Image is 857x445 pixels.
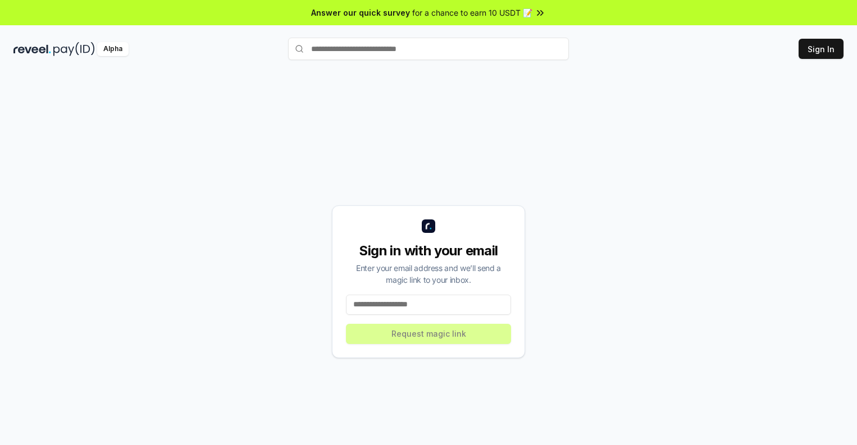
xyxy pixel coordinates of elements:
[311,7,410,19] span: Answer our quick survey
[97,42,129,56] div: Alpha
[346,262,511,286] div: Enter your email address and we’ll send a magic link to your inbox.
[422,219,435,233] img: logo_small
[346,242,511,260] div: Sign in with your email
[412,7,532,19] span: for a chance to earn 10 USDT 📝
[13,42,51,56] img: reveel_dark
[799,39,844,59] button: Sign In
[53,42,95,56] img: pay_id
